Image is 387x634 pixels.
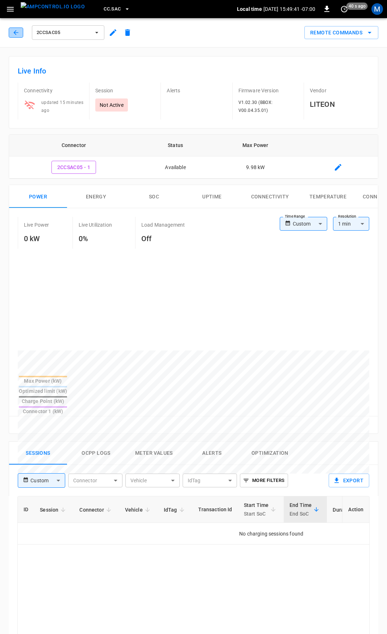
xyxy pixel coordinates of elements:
[67,185,125,208] button: Energy
[304,26,378,39] button: Remote Commands
[333,505,362,514] span: Duration
[167,87,226,94] p: Alerts
[192,496,238,523] th: Transaction Id
[244,509,269,518] p: Start SoC
[241,442,299,465] button: Optimization
[18,496,34,523] th: ID
[304,26,378,39] div: remote commands options
[125,505,152,514] span: Vehicle
[79,221,112,228] p: Live Utilization
[30,474,65,487] div: Custom
[9,185,67,208] button: Power
[342,496,369,523] th: Action
[138,135,213,156] th: Status
[24,221,49,228] p: Live Power
[164,505,187,514] span: IdTag
[95,87,155,94] p: Session
[125,442,183,465] button: Meter Values
[333,217,369,231] div: 1 min
[141,233,185,244] h6: Off
[238,100,273,113] span: V1.02.30 (BBOX: V00.04.35.01)
[371,3,383,15] div: profile-icon
[67,442,125,465] button: Ocpp logs
[212,156,298,179] td: 9.98 kW
[238,87,298,94] p: Firmware Version
[18,65,369,77] h6: Live Info
[310,87,369,94] p: Vendor
[338,3,350,15] button: set refresh interval
[241,185,299,208] button: Connectivity
[32,25,104,40] button: 2CCSAC05
[138,156,213,179] td: Available
[263,5,315,13] p: [DATE] 15:49:41 -07:00
[125,185,183,208] button: SOC
[104,5,121,13] span: CC.SAC
[183,185,241,208] button: Uptime
[290,501,321,518] span: End TimeEnd SoC
[9,135,138,156] th: Connector
[237,5,262,13] p: Local time
[244,501,278,518] span: Start TimeStart SoC
[338,214,356,219] label: Resolution
[290,501,312,518] div: End Time
[9,442,67,465] button: Sessions
[346,3,368,10] span: 40 s ago
[51,161,96,174] button: 2CCSAC05 - 1
[212,135,298,156] th: Max Power
[24,87,83,94] p: Connectivity
[101,2,133,16] button: CC.SAC
[100,101,124,109] p: Not Active
[40,505,68,514] span: Session
[310,98,369,110] h6: LITEON
[183,442,241,465] button: Alerts
[37,29,90,37] span: 2CCSAC05
[79,233,112,244] h6: 0%
[24,233,49,244] h6: 0 kW
[329,474,369,487] button: Export
[141,221,185,228] p: Load Management
[79,505,113,514] span: Connector
[285,214,305,219] label: Time Range
[21,2,85,11] img: ampcontrol.io logo
[9,135,378,179] table: connector table
[244,501,269,518] div: Start Time
[293,217,327,231] div: Custom
[299,185,357,208] button: Temperature
[290,509,312,518] p: End SoC
[41,100,83,113] span: updated 15 minutes ago
[240,474,288,487] button: More Filters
